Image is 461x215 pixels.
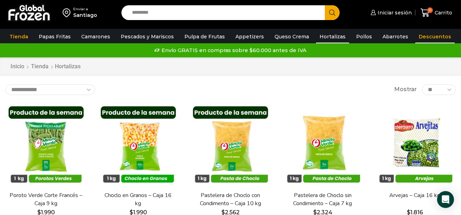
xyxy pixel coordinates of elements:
[78,30,114,43] a: Camarones
[31,63,49,71] a: Tienda
[427,7,433,13] span: 0
[415,30,455,43] a: Descuentos
[35,30,74,43] a: Papas Fritas
[194,191,267,208] a: Pastelera de Choclo con Condimento – Caja 10 kg
[353,30,375,43] a: Pollos
[378,191,452,200] a: Arvejas – Caja 16 kg
[10,63,25,71] a: Inicio
[369,6,412,20] a: Iniciar sesión
[325,5,340,20] button: Search button
[102,191,175,208] a: Choclo en Granos – Caja 16 kg
[10,191,83,208] a: Poroto Verde Corte Francés – Caja 9 kg
[55,63,81,70] h1: Hortalizas
[394,86,417,94] span: Mostrar
[316,30,349,43] a: Hortalizas
[6,30,32,43] a: Tienda
[433,9,452,16] span: Carrito
[419,5,454,21] a: 0 Carrito
[286,191,360,208] a: Pastelera de Choclo sin Condimiento – Caja 7 kg
[63,7,73,19] img: address-field-icon.svg
[376,9,412,16] span: Iniciar sesión
[10,63,81,71] nav: Breadcrumb
[232,30,267,43] a: Appetizers
[271,30,312,43] a: Queso Crema
[73,7,97,12] div: Enviar a
[117,30,177,43] a: Pescados y Mariscos
[5,84,95,95] select: Pedido de la tienda
[181,30,228,43] a: Pulpa de Frutas
[73,12,97,19] div: Santiago
[379,30,412,43] a: Abarrotes
[437,191,454,208] div: Open Intercom Messenger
